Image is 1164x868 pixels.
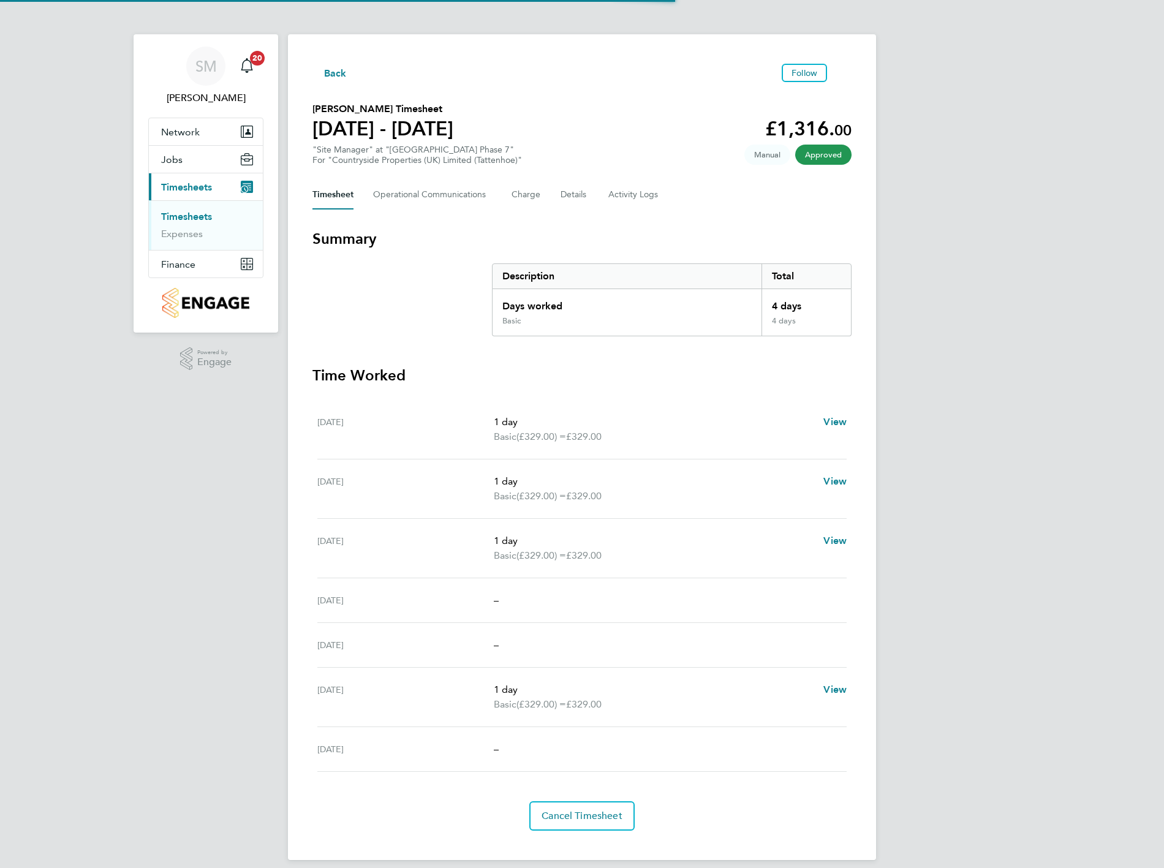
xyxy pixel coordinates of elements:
a: View [823,534,847,548]
span: (£329.00) = [516,490,566,502]
div: 4 days [762,289,851,316]
button: Cancel Timesheet [529,801,635,831]
span: Basic [494,548,516,563]
span: £329.00 [566,431,602,442]
span: Timesheets [161,181,212,193]
h3: Summary [312,229,852,249]
span: Finance [161,259,195,270]
section: Timesheet [312,229,852,831]
button: Details [561,180,589,209]
div: Description [493,264,762,289]
button: Timesheet [312,180,353,209]
span: (£329.00) = [516,431,566,442]
div: Summary [492,263,852,336]
button: Timesheets [149,173,263,200]
span: Basic [494,489,516,504]
span: View [823,475,847,487]
button: Activity Logs [608,180,660,209]
div: For "Countryside Properties (UK) Limited (Tattenhoe)" [312,155,522,165]
span: Follow [792,67,817,78]
div: [DATE] [317,415,494,444]
span: This timesheet was manually created. [744,145,790,165]
a: Powered byEngage [180,347,232,371]
span: (£329.00) = [516,549,566,561]
span: View [823,416,847,428]
span: Back [324,66,347,81]
div: [DATE] [317,474,494,504]
div: Days worked [493,289,762,316]
span: 00 [834,121,852,139]
div: [DATE] [317,593,494,608]
button: Follow [782,64,827,82]
div: [DATE] [317,534,494,563]
p: 1 day [494,474,814,489]
p: 1 day [494,682,814,697]
div: [DATE] [317,638,494,652]
a: View [823,474,847,489]
a: 20 [235,47,259,86]
button: Back [312,65,347,80]
span: Engage [197,357,232,368]
span: Shaun McGrenra [148,91,263,105]
span: (£329.00) = [516,698,566,710]
a: View [823,682,847,697]
span: View [823,684,847,695]
h1: [DATE] - [DATE] [312,116,453,141]
span: Basic [494,697,516,712]
a: Expenses [161,228,203,240]
div: 4 days [762,316,851,336]
button: Operational Communications [373,180,492,209]
span: Powered by [197,347,232,358]
div: Basic [502,316,521,326]
div: [DATE] [317,682,494,712]
nav: Main navigation [134,34,278,333]
div: "Site Manager" at "[GEOGRAPHIC_DATA] Phase 7" [312,145,522,165]
div: Timesheets [149,200,263,250]
span: – [494,594,499,606]
span: 20 [250,51,265,66]
span: £329.00 [566,490,602,502]
span: Basic [494,429,516,444]
button: Finance [149,251,263,277]
span: This timesheet has been approved. [795,145,852,165]
div: Total [762,264,851,289]
span: £329.00 [566,549,602,561]
span: – [494,639,499,651]
button: Charge [512,180,541,209]
app-decimal: £1,316. [765,117,852,140]
div: [DATE] [317,742,494,757]
h3: Time Worked [312,366,852,385]
a: Timesheets [161,211,212,222]
img: countryside-properties-logo-retina.png [162,288,249,318]
button: Network [149,118,263,145]
p: 1 day [494,415,814,429]
button: Timesheets Menu [832,70,852,76]
a: View [823,415,847,429]
a: SM[PERSON_NAME] [148,47,263,105]
span: Cancel Timesheet [542,810,622,822]
span: View [823,535,847,546]
span: Jobs [161,154,183,165]
button: Jobs [149,146,263,173]
span: – [494,743,499,755]
a: Go to home page [148,288,263,318]
p: 1 day [494,534,814,548]
h2: [PERSON_NAME] Timesheet [312,102,453,116]
span: SM [195,58,217,74]
span: £329.00 [566,698,602,710]
span: Network [161,126,200,138]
